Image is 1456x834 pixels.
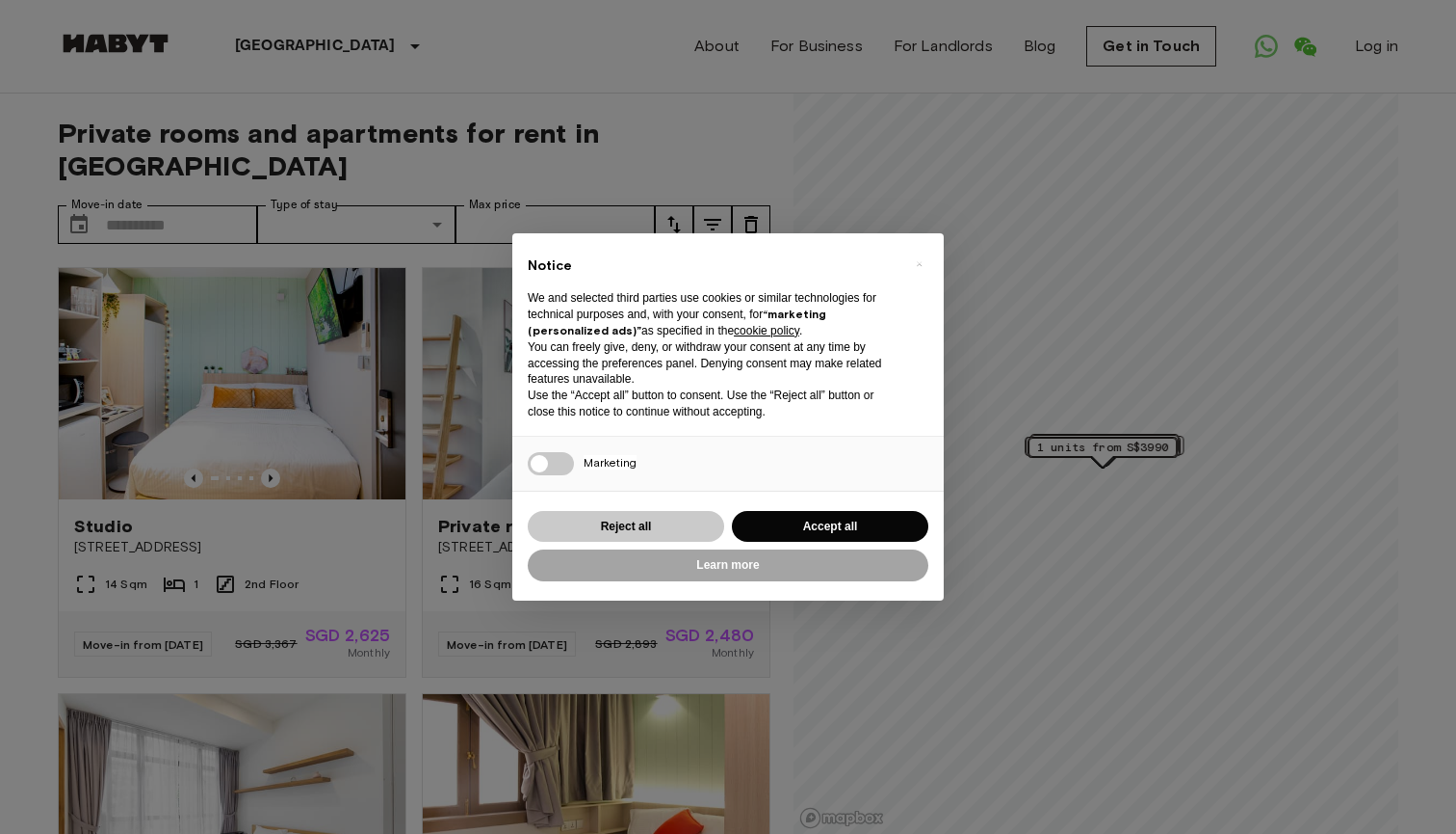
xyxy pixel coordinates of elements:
button: Accept all [732,511,928,543]
p: We and selected third parties use cookies or similar technologies for technical purposes and, wit... [528,290,897,338]
span: Marketing [584,455,637,470]
span: × [916,253,923,276]
p: Use the “Accept all” button to consent. Use the “Reject all” button or close this notice to conti... [528,388,897,420]
strong: “marketing (personalized ads)” [528,307,826,337]
a: cookie policy [734,324,799,337]
button: Reject all [528,511,724,543]
p: You can freely give, deny, or withdraw your consent at any time by accessing the preferences pane... [528,339,897,388]
h2: Notice [528,256,897,276]
button: Learn more [528,550,928,581]
button: Close this notice [903,249,934,280]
